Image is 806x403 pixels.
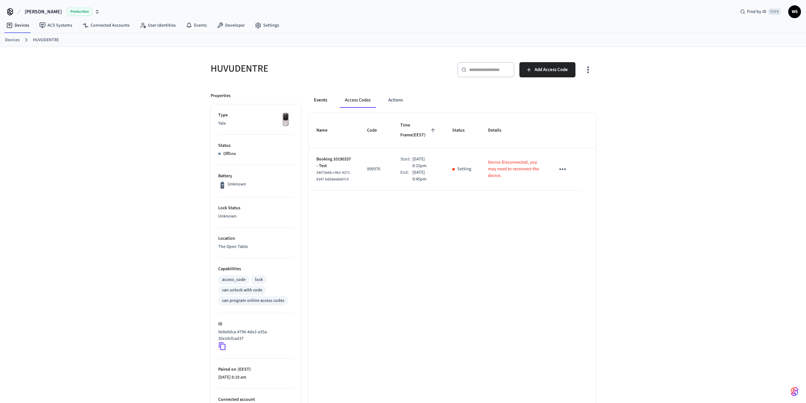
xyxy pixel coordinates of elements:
button: Add Access Code [519,62,575,77]
div: lock [255,276,263,283]
span: Add Access Code [535,66,568,74]
button: Events [309,93,332,108]
span: Ctrl K [768,9,781,15]
p: [DATE] 9:45pm [412,169,437,183]
img: SeamLogoGradient.69752ec5.svg [791,387,798,397]
a: Developer [212,20,250,31]
p: Connected account [218,396,294,403]
button: WS [788,5,801,18]
p: Type [218,112,294,119]
div: access_code [222,276,245,283]
span: Time Frame(EEST) [400,120,437,140]
span: [PERSON_NAME] [25,8,62,16]
img: Yale Assure Touchscreen Wifi Smart Lock, Satin Nickel, Front [278,112,294,128]
a: Devices [1,20,34,31]
span: Find by ID [747,9,766,15]
h5: HUVUDENTRE [211,62,399,75]
a: Devices [5,37,20,43]
span: 34073e68-c4b1-4271-8347-b6b8ee8e87c0 [316,170,351,182]
div: can unlock with code [222,287,262,294]
span: Status [452,126,473,135]
p: 9e8e6dca-4796-4de2-a35a-30e18cfcad37 [218,329,291,342]
span: Production [67,8,92,16]
p: The Open Table [218,244,294,250]
p: Lock Status [218,205,294,211]
p: Offline [223,151,236,157]
button: Actions [383,93,408,108]
table: sticky table [309,113,596,191]
a: User Identities [135,20,181,31]
p: Unknown [218,213,294,220]
span: WS [789,6,800,17]
div: End: [400,169,412,183]
p: Paired on [218,366,294,373]
p: Setting [457,166,471,172]
a: ACS Systems [34,20,77,31]
button: Access Codes [340,93,376,108]
p: Booking 10190337 - Test [316,156,352,169]
div: Find by IDCtrl K [735,6,786,17]
span: Code [367,126,385,135]
p: ID [218,321,294,328]
a: Settings [250,20,284,31]
p: Device Disconnected, you may need to reconnect the device. [488,159,540,179]
a: Connected Accounts [77,20,135,31]
p: [DATE] 8:19 am [218,374,294,381]
p: Properties [211,93,231,99]
p: Battery [218,173,294,179]
p: Location [218,235,294,242]
span: ( EEST ) [236,366,251,373]
span: Name [316,126,336,135]
div: can program online access codes [222,297,284,304]
p: 899376 [367,166,385,172]
a: HUVUDENTRE [33,37,59,43]
a: Events [181,20,212,31]
div: Start: [400,156,412,169]
p: Yale [218,120,294,127]
span: Details [488,126,510,135]
p: Capabilities [218,266,294,272]
p: Unknown [228,181,246,188]
p: Status [218,142,294,149]
p: [DATE] 8:15pm [412,156,437,169]
div: ant example [309,93,596,108]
